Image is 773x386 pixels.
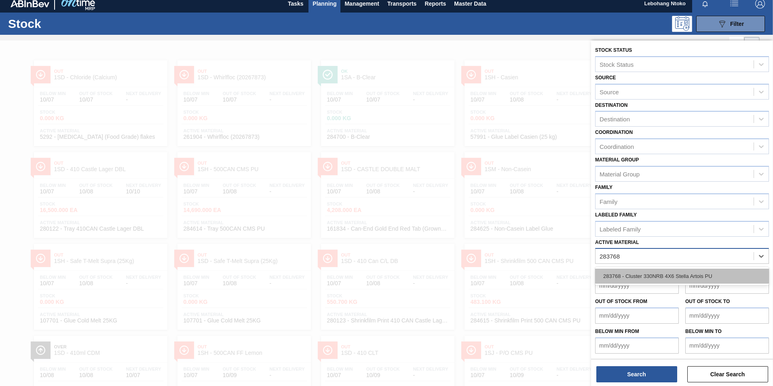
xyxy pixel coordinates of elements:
[595,102,627,108] label: Destination
[685,308,769,324] input: mm/dd/yyyy
[600,170,640,177] div: Material Group
[595,337,679,354] input: mm/dd/yyyy
[595,129,633,135] label: Coordination
[685,278,769,294] input: mm/dd/yyyy
[729,37,744,52] div: List Vision
[600,143,634,150] div: Coordination
[595,75,616,81] label: Source
[730,21,744,27] span: Filter
[8,19,129,28] h1: Stock
[696,16,765,32] button: Filter
[672,16,692,32] div: Programming: no user selected
[600,61,634,68] div: Stock Status
[595,308,679,324] input: mm/dd/yyyy
[595,269,769,284] div: 283768 - Cluster 330NRB 4X6 Stella Artois PU
[600,198,617,205] div: Family
[595,47,632,53] label: Stock Status
[685,299,730,304] label: Out of Stock to
[595,185,612,190] label: Family
[595,240,639,245] label: Active Material
[600,116,630,123] div: Destination
[595,278,679,294] input: mm/dd/yyyy
[595,299,647,304] label: Out of Stock from
[685,329,722,334] label: Below Min to
[595,329,639,334] label: Below Min from
[595,157,639,163] label: Material Group
[744,37,760,52] div: Card Vision
[595,212,637,218] label: Labeled Family
[600,225,641,232] div: Labeled Family
[685,337,769,354] input: mm/dd/yyyy
[600,88,619,95] div: Source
